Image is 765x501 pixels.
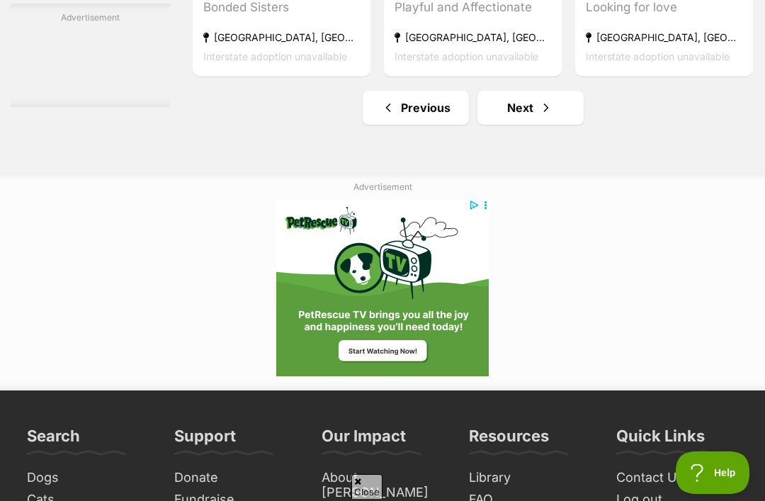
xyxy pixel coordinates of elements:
a: Library [463,467,596,489]
strong: [GEOGRAPHIC_DATA], [GEOGRAPHIC_DATA] [203,28,360,47]
iframe: Help Scout Beacon - Open [676,451,751,494]
iframe: Advertisement [273,199,492,376]
a: Dogs [21,467,154,489]
span: Interstate adoption unavailable [586,50,730,62]
span: Close [351,474,382,499]
h3: Support [174,426,236,454]
h3: Our Impact [322,426,406,454]
h3: Resources [469,426,549,454]
div: Advertisement [11,4,170,107]
a: Next page [477,91,584,125]
span: Interstate adoption unavailable [203,50,347,62]
a: Donate [169,467,302,489]
nav: Pagination [191,91,754,125]
a: Contact Us [611,467,744,489]
a: Previous page [363,91,469,125]
h3: Quick Links [616,426,705,454]
h3: Search [27,426,80,454]
strong: [GEOGRAPHIC_DATA], [GEOGRAPHIC_DATA] [395,28,551,47]
strong: [GEOGRAPHIC_DATA], [GEOGRAPHIC_DATA] [586,28,742,47]
span: Interstate adoption unavailable [395,50,538,62]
